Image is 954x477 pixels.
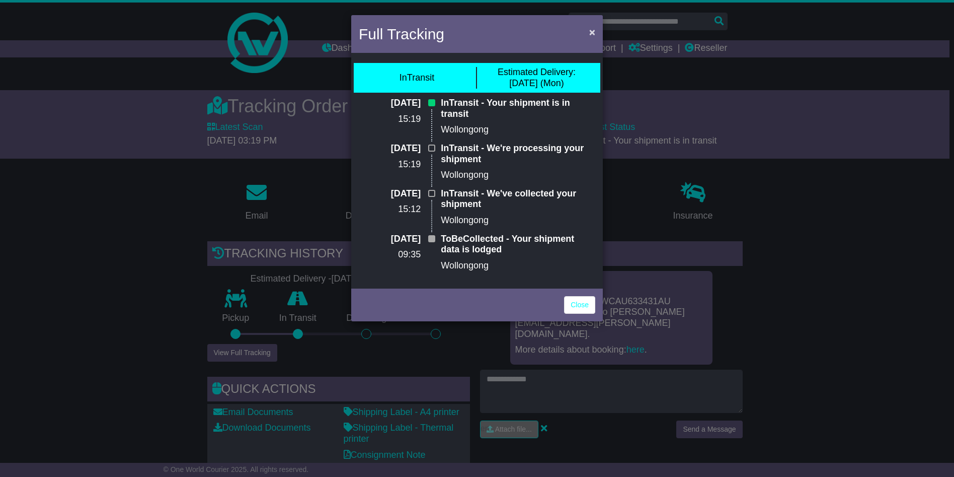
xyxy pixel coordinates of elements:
div: [DATE] (Mon) [498,67,576,89]
button: Close [584,22,600,42]
p: InTransit - We're processing your shipment [441,143,595,165]
p: Wollongong [441,124,595,135]
p: [DATE] [359,234,421,245]
p: 15:19 [359,159,421,170]
p: ToBeCollected - Your shipment data is lodged [441,234,595,255]
h4: Full Tracking [359,23,444,45]
p: InTransit - We've collected your shipment [441,188,595,210]
p: Wollongong [441,170,595,181]
p: [DATE] [359,188,421,199]
p: 15:19 [359,114,421,125]
span: Estimated Delivery: [498,67,576,77]
p: 09:35 [359,249,421,260]
span: × [589,26,595,38]
a: Close [564,296,595,314]
p: Wollongong [441,215,595,226]
p: 15:12 [359,204,421,215]
p: Wollongong [441,260,595,271]
p: [DATE] [359,98,421,109]
p: InTransit - Your shipment is in transit [441,98,595,119]
p: [DATE] [359,143,421,154]
div: InTransit [400,73,434,84]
